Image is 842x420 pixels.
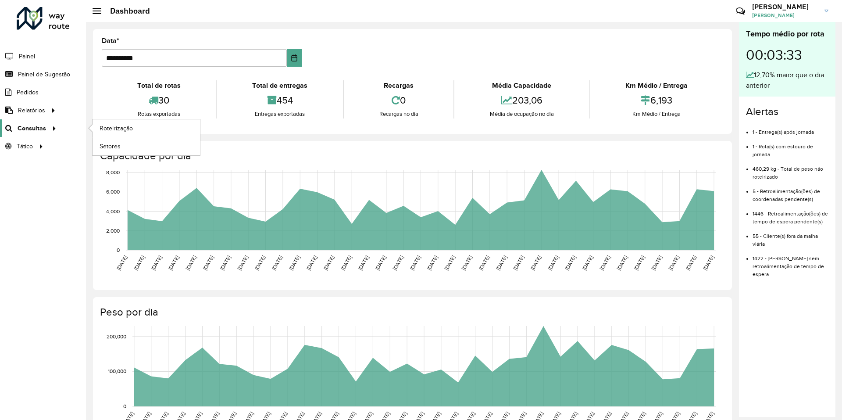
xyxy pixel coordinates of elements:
text: [DATE] [374,255,387,271]
a: Roteirização [93,119,200,137]
text: [DATE] [529,255,542,271]
span: Painel [19,52,35,61]
text: [DATE] [599,255,611,271]
text: [DATE] [305,255,318,271]
div: Km Médio / Entrega [592,110,721,118]
a: Setores [93,137,200,155]
text: 2,000 [106,228,120,233]
li: 5 - Retroalimentação(ões) de coordenadas pendente(s) [753,181,828,203]
text: 6,000 [106,189,120,195]
text: [DATE] [547,255,560,271]
span: Tático [17,142,33,151]
text: [DATE] [357,255,370,271]
h4: Alertas [746,105,828,118]
text: [DATE] [460,255,473,271]
text: [DATE] [633,255,646,271]
div: Km Médio / Entrega [592,80,721,91]
text: [DATE] [478,255,490,271]
text: 8,000 [106,169,120,175]
span: Pedidos [17,88,39,97]
button: Choose Date [287,49,302,67]
text: [DATE] [443,255,456,271]
text: 200,000 [107,334,126,339]
span: [PERSON_NAME] [752,11,818,19]
text: [DATE] [409,255,421,271]
li: 55 - Cliente(s) fora da malha viária [753,226,828,248]
text: 0 [123,403,126,409]
div: 6,193 [592,91,721,110]
text: [DATE] [133,255,146,271]
div: 00:03:33 [746,40,828,70]
text: 0 [117,247,120,253]
text: [DATE] [581,255,594,271]
h3: [PERSON_NAME] [752,3,818,11]
text: 4,000 [106,208,120,214]
text: [DATE] [167,255,180,271]
text: [DATE] [150,255,163,271]
text: [DATE] [392,255,404,271]
div: Total de entregas [219,80,340,91]
div: 203,06 [457,91,587,110]
text: [DATE] [650,255,663,271]
div: 0 [346,91,451,110]
h2: Dashboard [101,6,150,16]
span: Roteirização [100,124,133,133]
text: [DATE] [288,255,301,271]
div: 454 [219,91,340,110]
text: [DATE] [667,255,680,271]
h4: Peso por dia [100,306,723,319]
div: 12,70% maior que o dia anterior [746,70,828,91]
text: [DATE] [340,255,353,271]
div: Tempo médio por rota [746,28,828,40]
text: [DATE] [115,255,128,271]
text: [DATE] [202,255,214,271]
div: Recargas no dia [346,110,451,118]
text: [DATE] [322,255,335,271]
label: Data [102,36,119,46]
div: Total de rotas [104,80,214,91]
div: Média Capacidade [457,80,587,91]
span: Painel de Sugestão [18,70,70,79]
li: 1 - Rota(s) com estouro de jornada [753,136,828,158]
li: 1422 - [PERSON_NAME] sem retroalimentação de tempo de espera [753,248,828,278]
text: [DATE] [512,255,525,271]
text: [DATE] [253,255,266,271]
li: 1446 - Retroalimentação(ões) de tempo de espera pendente(s) [753,203,828,226]
h4: Capacidade por dia [100,150,723,162]
text: [DATE] [702,255,715,271]
div: Recargas [346,80,451,91]
div: Entregas exportadas [219,110,340,118]
text: [DATE] [219,255,232,271]
text: [DATE] [271,255,283,271]
text: [DATE] [495,255,508,271]
text: [DATE] [236,255,249,271]
text: [DATE] [564,255,577,271]
a: Contato Rápido [731,2,750,21]
text: [DATE] [616,255,628,271]
text: 100,000 [108,369,126,374]
text: [DATE] [185,255,197,271]
text: [DATE] [685,255,697,271]
li: 1 - Entrega(s) após jornada [753,122,828,136]
span: Consultas [18,124,46,133]
div: Média de ocupação no dia [457,110,587,118]
span: Setores [100,142,121,151]
text: [DATE] [426,255,439,271]
div: 30 [104,91,214,110]
li: 460,29 kg - Total de peso não roteirizado [753,158,828,181]
div: Rotas exportadas [104,110,214,118]
span: Relatórios [18,106,45,115]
